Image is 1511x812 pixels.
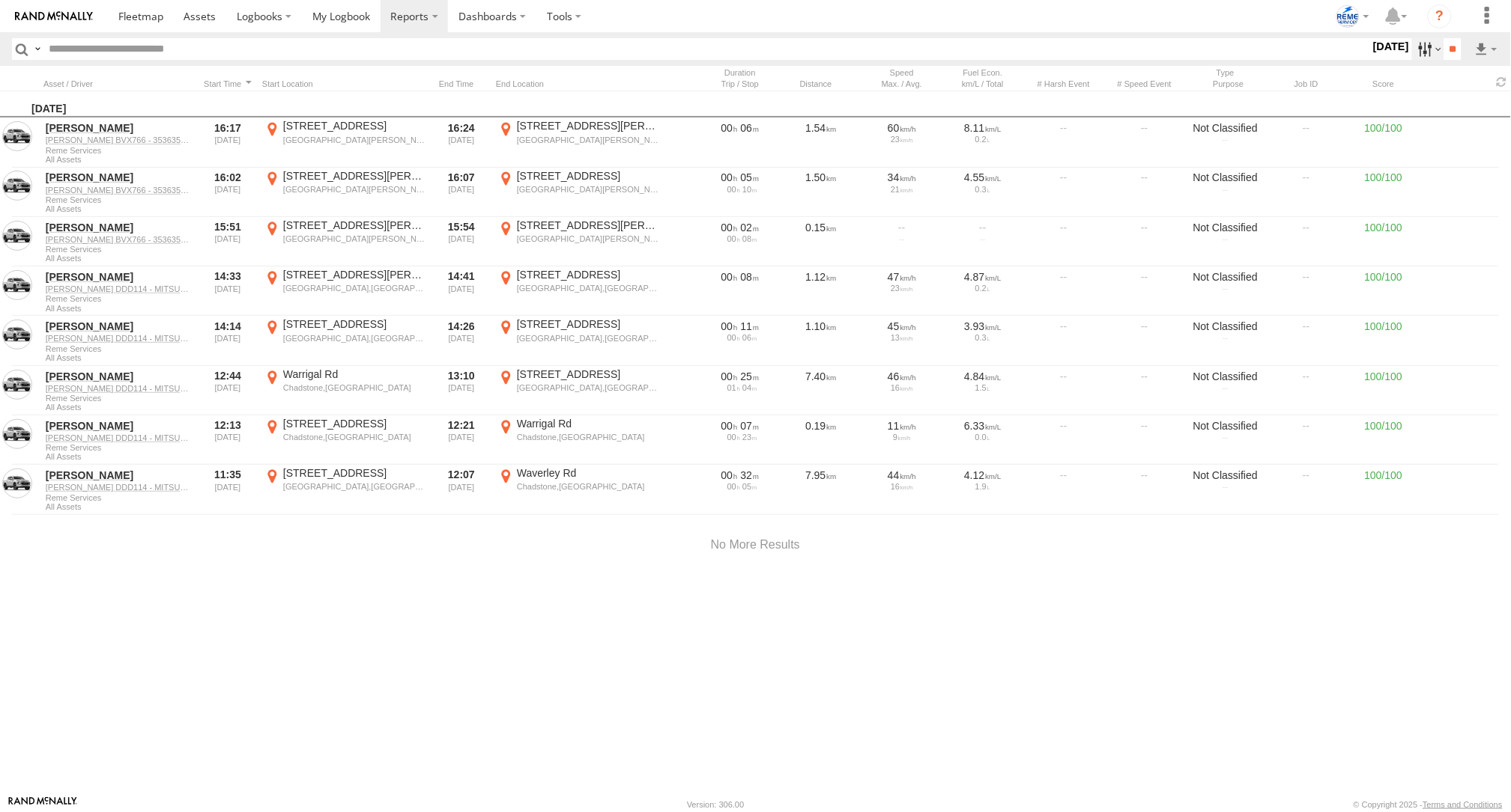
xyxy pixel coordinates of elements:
div: [GEOGRAPHIC_DATA][PERSON_NAME],[GEOGRAPHIC_DATA] [283,184,425,195]
a: [PERSON_NAME] [46,270,191,284]
div: Purpose [1194,79,1263,89]
label: Click to View Event Location [262,367,427,414]
div: 1.5 [948,383,1018,392]
div: 16 [867,482,937,491]
label: Click to View Event Location [496,466,661,513]
div: Not Classified [1190,171,1261,184]
span: Reme Services [46,146,191,155]
a: [PERSON_NAME] [46,419,191,433]
div: 12:13 [DATE] [199,417,256,463]
div: [398s] 31/08/2025 16:17 - 31/08/2025 16:24 [705,121,775,135]
div: 0.15 [784,219,859,265]
label: Click to View Event Location [262,219,427,265]
div: 46 [867,370,937,383]
div: [167s] 31/08/2025 15:51 - 31/08/2025 15:54 [705,221,775,234]
span: 04 [742,383,757,392]
div: Not Classified [1190,419,1261,433]
div: 4.84 [948,370,1018,383]
span: Filter Results to this Group [46,254,191,263]
span: 00 [721,122,738,134]
div: [STREET_ADDRESS][PERSON_NAME] [283,219,425,232]
a: View Asset in Asset Management [2,419,32,449]
span: 08 [742,234,757,243]
div: 100/100 [1350,466,1417,513]
div: [GEOGRAPHIC_DATA],[GEOGRAPHIC_DATA] [283,481,425,492]
span: 05 [741,171,760,183]
div: 6.33 [948,419,1018,433]
span: 08 [741,271,760,283]
span: Filter Results to this Group [46,155,191,164]
div: Type [1188,67,1263,78]
span: 00 [721,171,738,183]
div: 100/100 [1350,219,1417,265]
a: [PERSON_NAME] DDD114 - MITSUBISHI Triton GSR 2.4L [46,482,191,492]
div: Not Classified [1190,121,1261,135]
span: Filter Results to this Group [46,452,191,461]
div: 0.3 [948,185,1018,194]
label: Click to View Event Location [262,417,427,463]
div: [STREET_ADDRESS] [517,367,658,381]
span: 00 [727,185,740,194]
a: [PERSON_NAME] [46,370,191,383]
span: 00 [727,433,740,442]
div: 100/100 [1350,417,1417,463]
div: 4.55 [948,171,1018,184]
span: 23 [742,433,757,442]
div: Version: 306.00 [687,800,744,809]
div: [681s] 31/08/2025 14:14 - 31/08/2025 14:26 [705,320,775,333]
div: [GEOGRAPHIC_DATA][PERSON_NAME],[GEOGRAPHIC_DATA] [517,135,658,145]
div: 100/100 [1350,169,1417,216]
div: [497s] 31/08/2025 14:33 - 31/08/2025 14:41 [705,270,775,284]
div: 16:17 [DATE] [199,119,256,165]
span: Filter Results to this Group [46,403,191,412]
div: 1.54 [784,119,859,165]
span: Refresh [1493,75,1511,89]
div: Chadstone,[GEOGRAPHIC_DATA] [517,432,658,442]
div: 4.87 [948,270,1018,284]
div: Click to Sort [784,79,859,89]
span: 00 [721,320,738,332]
span: 00 [721,420,738,432]
div: Livia Michelini [1331,5,1375,28]
a: [PERSON_NAME] [46,171,191,184]
label: Click to View Event Location [496,268,661,314]
a: View Asset in Asset Management [2,171,32,201]
div: 0.0 [948,433,1018,442]
div: 100/100 [1350,268,1417,314]
a: [PERSON_NAME] [46,320,191,333]
div: 14:14 [DATE] [199,317,256,364]
span: Reme Services [46,493,191,502]
div: [GEOGRAPHIC_DATA][PERSON_NAME],[GEOGRAPHIC_DATA] [517,184,658,195]
img: rand-logo.svg [15,11,93,22]
div: 15:51 [DATE] [199,219,256,265]
div: 100/100 [1350,119,1417,165]
span: 32 [741,469,760,481]
label: Click to View Event Location [496,119,661,165]
span: 02 [741,222,760,233]
div: 1.9 [948,482,1018,491]
span: 11 [741,320,760,332]
div: 45 [867,320,937,333]
label: Click to View Event Location [496,417,661,463]
div: [308s] 31/08/2025 16:02 - 31/08/2025 16:07 [705,171,775,184]
div: 11 [867,419,937,433]
div: 0.2 [948,135,1018,144]
span: Reme Services [46,195,191,204]
label: Search Filter Options [1412,38,1444,60]
div: 23 [867,135,937,144]
div: Click to Sort [433,79,490,89]
a: Visit our Website [8,797,77,812]
div: [STREET_ADDRESS] [283,417,425,430]
span: 05 [742,482,757,491]
div: 15:54 [DATE] [433,219,490,265]
div: 21 [867,185,937,194]
div: 12:44 [DATE] [199,367,256,414]
label: Click to View Event Location [262,317,427,364]
div: 13:10 [DATE] [433,367,490,414]
div: Warrigal Rd [283,367,425,381]
span: Reme Services [46,443,191,452]
label: Search Query [31,38,43,60]
a: View Asset in Asset Management [2,370,32,400]
a: [PERSON_NAME] [46,221,191,234]
i: ? [1428,4,1452,28]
